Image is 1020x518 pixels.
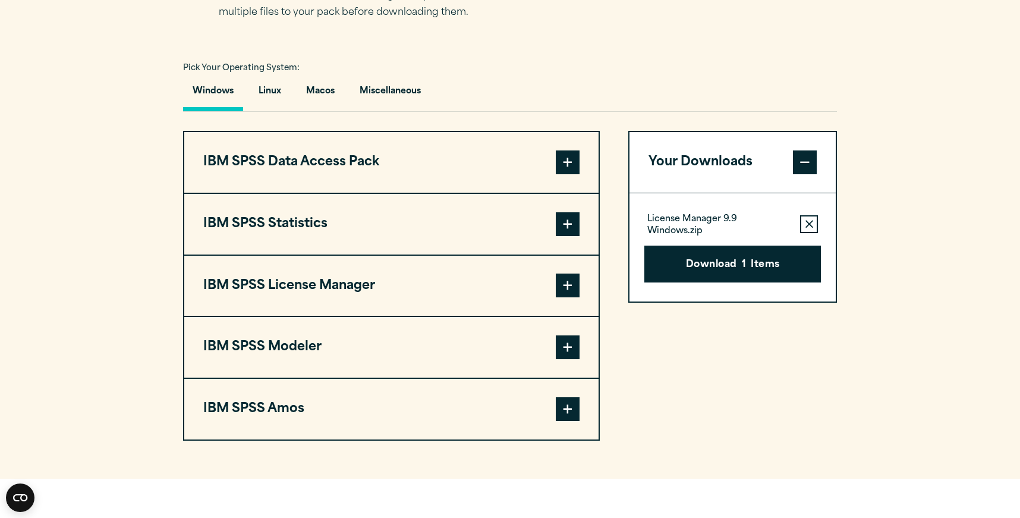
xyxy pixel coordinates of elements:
button: IBM SPSS Amos [184,379,599,439]
button: Windows [183,77,243,111]
button: IBM SPSS Data Access Pack [184,132,599,193]
button: Open CMP widget [6,484,34,512]
button: IBM SPSS License Manager [184,256,599,316]
button: Miscellaneous [350,77,430,111]
div: Your Downloads [629,193,836,302]
span: 1 [742,258,746,273]
button: IBM SPSS Modeler [184,317,599,378]
button: Your Downloads [629,132,836,193]
button: Download1Items [644,246,821,282]
span: Pick Your Operating System: [183,64,300,72]
button: IBM SPSS Statistics [184,194,599,255]
button: Linux [249,77,291,111]
button: Macos [297,77,344,111]
p: License Manager 9.9 Windows.zip [647,214,791,237]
